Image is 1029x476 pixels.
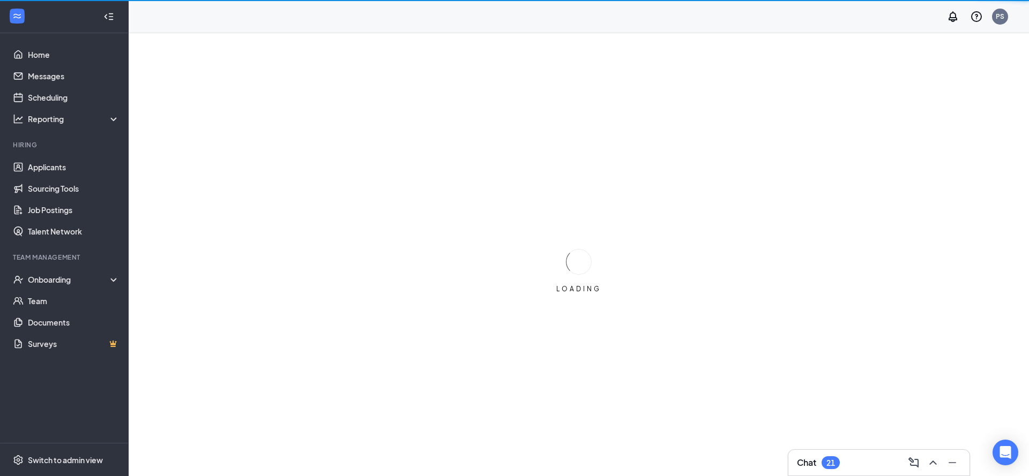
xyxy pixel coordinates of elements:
[826,458,835,467] div: 21
[28,65,120,87] a: Messages
[13,274,24,285] svg: UserCheck
[28,114,120,124] div: Reporting
[944,454,961,471] button: Minimize
[28,312,120,333] a: Documents
[13,140,117,149] div: Hiring
[924,454,942,471] button: ChevronUp
[12,11,23,21] svg: WorkstreamLogo
[905,454,922,471] button: ComposeMessage
[103,11,114,22] svg: Collapse
[28,199,120,221] a: Job Postings
[28,44,120,65] a: Home
[996,12,1004,21] div: PS
[28,156,120,178] a: Applicants
[13,114,24,124] svg: Analysis
[28,274,110,285] div: Onboarding
[970,10,983,23] svg: QuestionInfo
[552,284,606,293] div: LOADING
[946,10,959,23] svg: Notifications
[28,87,120,108] a: Scheduling
[28,333,120,354] a: SurveysCrown
[28,455,103,465] div: Switch to admin view
[28,221,120,242] a: Talent Network
[797,457,816,469] h3: Chat
[993,440,1018,465] div: Open Intercom Messenger
[13,455,24,465] svg: Settings
[907,456,920,469] svg: ComposeMessage
[946,456,959,469] svg: Minimize
[13,253,117,262] div: Team Management
[28,290,120,312] a: Team
[927,456,939,469] svg: ChevronUp
[28,178,120,199] a: Sourcing Tools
